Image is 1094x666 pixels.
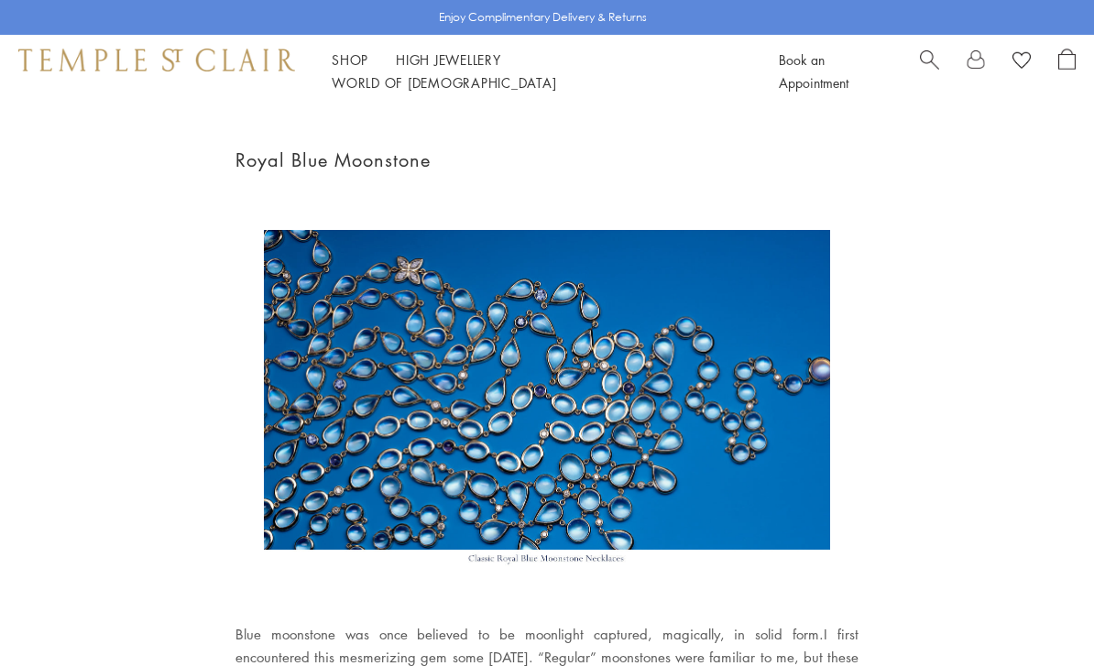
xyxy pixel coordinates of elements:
a: Book an Appointment [779,50,848,92]
h1: Royal Blue Moonstone [235,145,859,175]
a: High JewelleryHigh Jewellery [396,50,501,69]
iframe: Gorgias live chat messenger [1002,580,1076,648]
a: Search [920,49,939,94]
a: ShopShop [332,50,368,69]
a: World of [DEMOGRAPHIC_DATA]World of [DEMOGRAPHIC_DATA] [332,73,556,92]
p: Enjoy Complimentary Delivery & Returns [439,8,647,27]
a: View Wishlist [1012,49,1031,76]
nav: Main navigation [332,49,738,94]
a: Open Shopping Bag [1058,49,1076,94]
img: Temple St. Clair [18,49,295,71]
